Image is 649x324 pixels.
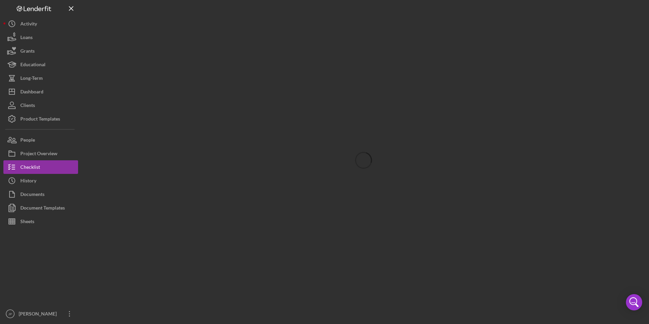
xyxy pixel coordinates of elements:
[8,312,12,316] text: JP
[626,294,642,310] div: Open Intercom Messenger
[20,98,35,114] div: Clients
[20,31,33,46] div: Loans
[17,307,61,322] div: [PERSON_NAME]
[3,31,78,44] button: Loans
[20,215,34,230] div: Sheets
[3,147,78,160] button: Project Overview
[3,71,78,85] button: Long-Term
[3,201,78,215] button: Document Templates
[3,160,78,174] button: Checklist
[20,85,43,100] div: Dashboard
[20,58,45,73] div: Educational
[20,17,37,32] div: Activity
[20,174,36,189] div: History
[3,58,78,71] button: Educational
[20,112,60,127] div: Product Templates
[3,174,78,187] button: History
[3,44,78,58] button: Grants
[3,17,78,31] button: Activity
[3,112,78,126] button: Product Templates
[20,44,35,59] div: Grants
[20,147,57,162] div: Project Overview
[20,187,44,203] div: Documents
[3,98,78,112] button: Clients
[20,71,43,87] div: Long-Term
[3,187,78,201] button: Documents
[3,307,78,321] button: JP[PERSON_NAME]
[20,160,40,176] div: Checklist
[3,133,78,147] button: People
[3,85,78,98] button: Dashboard
[20,133,35,148] div: People
[20,201,65,216] div: Document Templates
[3,215,78,228] button: Sheets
